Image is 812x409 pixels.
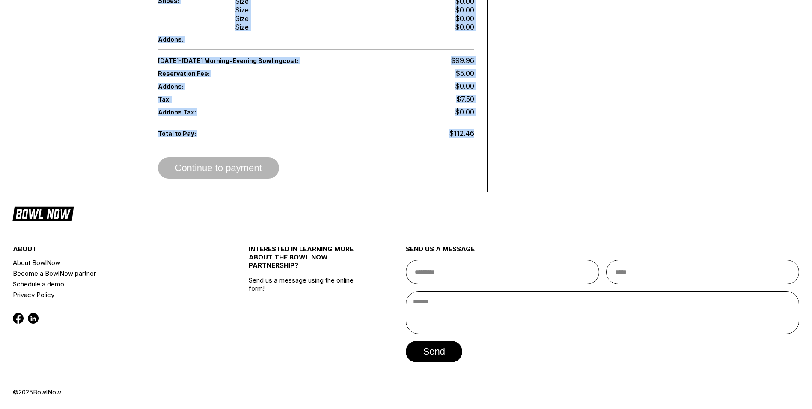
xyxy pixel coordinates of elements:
span: $112.46 [449,129,474,138]
div: Size [235,14,249,23]
div: INTERESTED IN LEARNING MORE ABOUT THE BOWL NOW PARTNERSHIP? [249,245,367,276]
div: $0.00 [455,14,474,23]
a: Become a BowlNow partner [13,268,209,279]
span: Reservation Fee: [158,70,316,77]
span: Total to Pay: [158,130,221,137]
div: about [13,245,209,257]
div: $0.00 [455,6,474,14]
span: [DATE]-[DATE] Morning-Evening Bowling cost: [158,57,316,64]
div: send us a message [406,245,799,260]
span: Addons: [158,83,221,90]
div: Send us a message using the online form! [249,226,367,388]
span: Addons: [158,36,221,43]
div: $0.00 [455,23,474,31]
div: Size [235,23,249,31]
a: Privacy Policy [13,289,209,300]
a: About BowlNow [13,257,209,268]
button: send [406,341,462,362]
a: Schedule a demo [13,279,209,289]
span: $0.00 [455,82,474,90]
span: $7.50 [456,95,474,103]
span: $5.00 [455,69,474,78]
div: Size [235,6,249,14]
span: Addons Tax: [158,108,221,116]
span: Tax: [158,96,221,103]
div: © 2025 BowlNow [13,388,799,396]
span: $99.96 [451,56,474,65]
span: $0.00 [455,108,474,116]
